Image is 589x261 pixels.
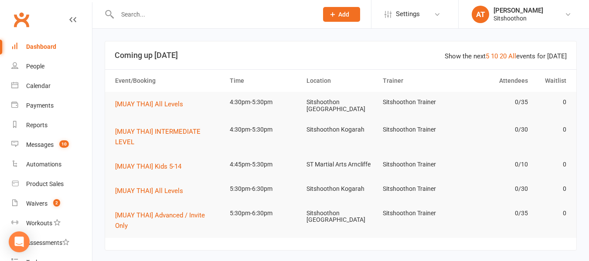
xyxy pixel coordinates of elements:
th: Time [226,70,303,92]
td: 4:45pm-5:30pm [226,154,303,175]
span: [MUAY THAI] Advanced / Invite Only [115,211,205,230]
td: Sitshoothon Trainer [379,203,456,224]
a: 20 [500,52,507,60]
div: Reports [26,122,48,129]
span: 2 [53,199,60,207]
div: [PERSON_NAME] [494,7,543,14]
a: Clubworx [10,9,32,31]
th: Event/Booking [111,70,226,92]
a: Messages 10 [11,135,92,155]
a: Dashboard [11,37,92,57]
a: Workouts [11,214,92,233]
td: Sitshoothon Trainer [379,119,456,140]
div: Payments [26,102,54,109]
span: [MUAY THAI] All Levels [115,100,183,108]
td: 5:30pm-6:30pm [226,203,303,224]
td: 0 [532,203,570,224]
td: 4:30pm-5:30pm [226,92,303,112]
td: Sitshoothon Trainer [379,92,456,112]
div: Calendar [26,82,51,89]
div: Show the next events for [DATE] [445,51,567,61]
span: [MUAY THAI] All Levels [115,187,183,195]
td: 4:30pm-5:30pm [226,119,303,140]
span: [MUAY THAI] Kids 5-14 [115,163,181,170]
a: People [11,57,92,76]
td: Sitshoothon [GEOGRAPHIC_DATA] [303,203,379,230]
div: Dashboard [26,43,56,50]
div: Assessments [26,239,69,246]
th: Location [303,70,379,92]
div: Messages [26,141,54,148]
a: Product Sales [11,174,92,194]
span: Settings [396,4,420,24]
input: Search... [115,8,312,20]
td: Sitshoothon Kogarah [303,179,379,199]
td: 0/35 [456,203,532,224]
div: AT [472,6,489,23]
div: People [26,63,44,70]
div: Sitshoothon [494,14,543,22]
td: 0/35 [456,92,532,112]
a: Reports [11,115,92,135]
td: 0/30 [456,119,532,140]
td: ST Martial Arts Arncliffe [303,154,379,175]
div: Product Sales [26,180,64,187]
h3: Coming up [DATE] [115,51,567,60]
span: Add [338,11,349,18]
span: 10 [59,140,69,148]
button: [MUAY THAI] INTERMEDIATE LEVEL [115,126,222,147]
td: 0/10 [456,154,532,175]
a: Waivers 2 [11,194,92,214]
div: Automations [26,161,61,168]
a: Automations [11,155,92,174]
a: Payments [11,96,92,115]
td: Sitshoothon Trainer [379,179,456,199]
td: 5:30pm-6:30pm [226,179,303,199]
a: All [508,52,516,60]
th: Attendees [456,70,532,92]
button: Add [323,7,360,22]
td: 0/30 [456,179,532,199]
th: Trainer [379,70,456,92]
div: Waivers [26,200,48,207]
td: 0 [532,119,570,140]
th: Waitlist [532,70,570,92]
td: 0 [532,154,570,175]
a: 5 [486,52,489,60]
button: [MUAY THAI] Kids 5-14 [115,161,187,172]
td: Sitshoothon Trainer [379,154,456,175]
div: Workouts [26,220,52,227]
a: Assessments [11,233,92,253]
button: [MUAY THAI] All Levels [115,99,189,109]
td: Sitshoothon [GEOGRAPHIC_DATA] [303,92,379,119]
div: Open Intercom Messenger [9,231,30,252]
button: [MUAY THAI] All Levels [115,186,189,196]
td: 0 [532,92,570,112]
a: Calendar [11,76,92,96]
span: [MUAY THAI] INTERMEDIATE LEVEL [115,128,201,146]
a: 10 [491,52,498,60]
td: 0 [532,179,570,199]
button: [MUAY THAI] Advanced / Invite Only [115,210,222,231]
td: Sitshoothon Kogarah [303,119,379,140]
